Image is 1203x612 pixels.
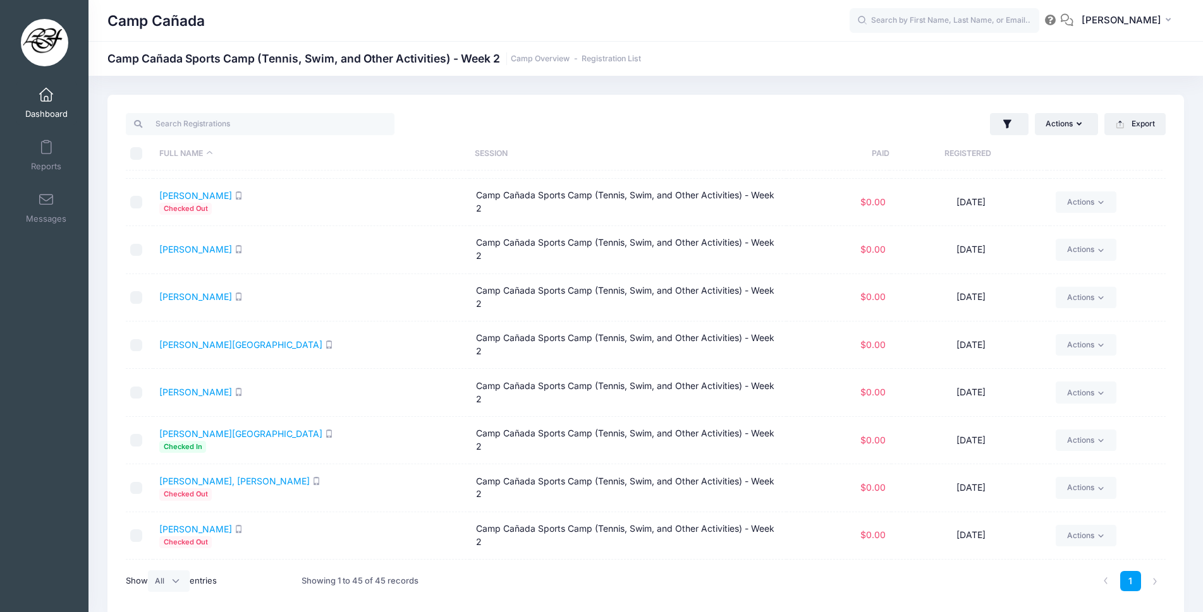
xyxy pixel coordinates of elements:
[470,417,786,464] td: Camp Cañada Sports Camp (Tennis, Swim, and Other Activities) - Week 2
[891,321,1049,369] td: [DATE]
[860,291,886,302] span: $0.00
[312,477,321,485] i: SMS enabled
[16,186,76,230] a: Messages
[126,113,394,135] input: Search Registrations
[470,321,786,369] td: Camp Cañada Sports Camp (Tennis, Swim, and Other Activities) - Week 2
[1073,6,1184,35] button: [PERSON_NAME]
[325,429,333,438] i: SMS enabled
[860,244,886,255] span: $0.00
[159,488,212,500] span: Checked Out
[1056,334,1116,356] a: Actions
[891,464,1049,512] td: [DATE]
[470,274,786,321] td: Camp Cañada Sports Camp (Tennis, Swim, and Other Activities) - Week 2
[1056,525,1116,546] a: Actions
[107,52,641,65] h1: Camp Cañada Sports Camp (Tennis, Swim, and Other Activities) - Week 2
[470,226,786,273] td: Camp Cañada Sports Camp (Tennis, Swim, and Other Activities) - Week 2
[31,161,61,172] span: Reports
[159,428,322,439] a: [PERSON_NAME][GEOGRAPHIC_DATA]
[235,245,243,253] i: SMS enabled
[860,196,886,207] span: $0.00
[860,482,886,493] span: $0.00
[860,339,886,350] span: $0.00
[1082,13,1161,27] span: [PERSON_NAME]
[1035,113,1098,135] button: Actions
[511,54,570,64] a: Camp Overview
[1120,571,1141,592] a: 1
[891,274,1049,321] td: [DATE]
[153,137,468,171] th: Full Name: activate to sort column descending
[159,244,232,255] a: [PERSON_NAME]
[159,339,322,350] a: [PERSON_NAME][GEOGRAPHIC_DATA]
[470,179,786,226] td: Camp Cañada Sports Camp (Tennis, Swim, and Other Activities) - Week 2
[21,19,68,66] img: Camp Cañada
[470,512,786,560] td: Camp Cañada Sports Camp (Tennis, Swim, and Other Activities) - Week 2
[16,81,76,125] a: Dashboard
[860,387,886,397] span: $0.00
[159,291,232,302] a: [PERSON_NAME]
[470,560,786,607] td: Camp Cañada Sports Camp (Tennis, Swim, and Other Activities) - Week 2
[891,417,1049,464] td: [DATE]
[891,512,1049,560] td: [DATE]
[159,387,232,397] a: [PERSON_NAME]
[891,369,1049,416] td: [DATE]
[1056,239,1116,260] a: Actions
[235,292,243,301] i: SMS enabled
[148,570,190,592] select: Showentries
[860,435,886,445] span: $0.00
[302,567,418,596] div: Showing 1 to 45 of 45 records
[891,560,1049,607] td: [DATE]
[1104,113,1166,135] button: Export
[582,54,641,64] a: Registration List
[860,529,886,540] span: $0.00
[1056,287,1116,308] a: Actions
[159,476,310,486] a: [PERSON_NAME], [PERSON_NAME]
[470,464,786,512] td: Camp Cañada Sports Camp (Tennis, Swim, and Other Activities) - Week 2
[468,137,784,171] th: Session: activate to sort column ascending
[25,109,68,119] span: Dashboard
[235,525,243,533] i: SMS enabled
[16,133,76,177] a: Reports
[889,137,1047,171] th: Registered: activate to sort column ascending
[159,190,232,201] a: [PERSON_NAME]
[159,203,212,215] span: Checked Out
[1056,477,1116,498] a: Actions
[159,524,232,534] a: [PERSON_NAME]
[325,340,333,349] i: SMS enabled
[1056,429,1116,451] a: Actions
[850,8,1039,33] input: Search by First Name, Last Name, or Email...
[235,191,243,200] i: SMS enabled
[126,570,217,592] label: Show entries
[235,388,243,396] i: SMS enabled
[784,137,889,171] th: Paid: activate to sort column ascending
[891,226,1049,273] td: [DATE]
[159,441,206,453] span: Checked In
[470,369,786,416] td: Camp Cañada Sports Camp (Tennis, Swim, and Other Activities) - Week 2
[107,6,205,35] h1: Camp Cañada
[159,536,212,548] span: Checked Out
[891,179,1049,226] td: [DATE]
[26,213,66,224] span: Messages
[1056,381,1116,403] a: Actions
[1056,191,1116,213] a: Actions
